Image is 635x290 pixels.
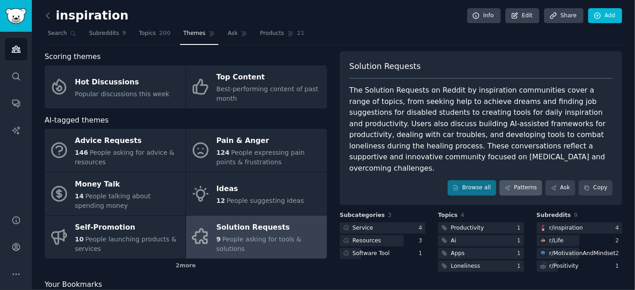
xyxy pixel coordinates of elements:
[340,248,425,259] a: Software Tool1
[451,237,456,245] div: Ai
[467,8,501,24] a: Info
[186,216,327,259] a: Solution Requests9People asking for tools & solutions
[75,236,176,252] span: People launching products & services
[544,8,583,24] a: Share
[537,222,622,234] a: inspirationr/inspiration4
[217,182,304,197] div: Ideas
[353,224,373,232] div: Service
[574,212,578,218] span: 9
[537,235,622,246] a: Lifer/Life2
[517,224,524,232] div: 1
[517,250,524,258] div: 1
[260,29,284,38] span: Products
[505,8,539,24] a: Edit
[438,235,524,246] a: Ai1
[227,197,304,204] span: People suggesting ideas
[540,225,546,231] img: inspiration
[349,61,421,72] span: Solution Requests
[122,29,126,38] span: 9
[75,236,84,243] span: 10
[217,149,230,156] span: 124
[5,8,26,24] img: GummySearch logo
[45,115,109,126] span: AI-tagged themes
[75,149,175,166] span: People asking for advice & resources
[579,180,613,196] button: Copy
[517,237,524,245] div: 1
[75,221,181,235] div: Self-Promotion
[217,221,323,235] div: Solution Requests
[228,29,238,38] span: Ask
[183,29,206,38] span: Themes
[186,129,327,172] a: Pain & Anger124People expressing pain points & frustrations
[451,262,480,270] div: Loneliness
[540,250,546,256] img: MotivationAndMindset
[75,75,170,89] div: Hot Discussions
[419,237,426,245] div: 3
[217,85,318,102] span: Best-performing content of past month
[540,237,546,244] img: Life
[615,250,622,258] div: 2
[549,237,564,245] div: r/ Life
[136,26,174,45] a: Topics200
[217,197,225,204] span: 12
[75,177,181,192] div: Money Talk
[438,261,524,272] a: Loneliness1
[353,250,390,258] div: Software Tool
[549,224,583,232] div: r/ inspiration
[388,212,392,218] span: 3
[217,236,221,243] span: 9
[340,222,425,234] a: Service4
[438,248,524,259] a: Apps1
[75,149,88,156] span: 146
[549,262,579,270] div: r/ Positivity
[45,129,186,172] a: Advice Requests146People asking for advice & resources
[340,211,385,220] span: Subcategories
[75,134,181,148] div: Advice Requests
[545,180,575,196] a: Ask
[615,262,622,270] div: 1
[159,29,171,38] span: 200
[615,237,622,245] div: 2
[438,211,458,220] span: Topics
[186,65,327,108] a: Top ContentBest-performing content of past month
[225,26,251,45] a: Ask
[86,26,129,45] a: Subreddits9
[45,65,186,108] a: Hot DiscussionsPopular discussions this week
[438,222,524,234] a: Productivity1
[349,85,613,174] div: The Solution Requests on Reddit by inspiration communities cover a range of topics, from seeking ...
[89,29,119,38] span: Subreddits
[45,172,186,216] a: Money Talk14People talking about spending money
[419,224,426,232] div: 4
[537,248,622,259] a: MotivationAndMindsetr/MotivationAndMindset2
[186,172,327,216] a: Ideas12People suggesting ideas
[615,224,622,232] div: 4
[180,26,218,45] a: Themes
[217,236,302,252] span: People asking for tools & solutions
[45,26,80,45] a: Search
[461,212,464,218] span: 4
[45,51,101,63] span: Scoring themes
[75,192,151,209] span: People talking about spending money
[297,29,305,38] span: 21
[537,211,571,220] span: Subreddits
[340,235,425,246] a: Resources3
[75,90,170,98] span: Popular discussions this week
[499,180,542,196] a: Patterns
[48,29,67,38] span: Search
[45,216,186,259] a: Self-Promotion10People launching products & services
[353,237,381,245] div: Resources
[517,262,524,270] div: 1
[217,70,323,85] div: Top Content
[419,250,426,258] div: 1
[451,224,484,232] div: Productivity
[588,8,622,24] a: Add
[45,9,129,23] h2: inspiration
[257,26,308,45] a: Products21
[45,259,327,273] div: 2 more
[139,29,156,38] span: Topics
[75,192,84,200] span: 14
[451,250,464,258] div: Apps
[537,261,622,272] a: r/Positivity1
[549,250,616,258] div: r/ MotivationAndMindset
[448,180,496,196] a: Browse all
